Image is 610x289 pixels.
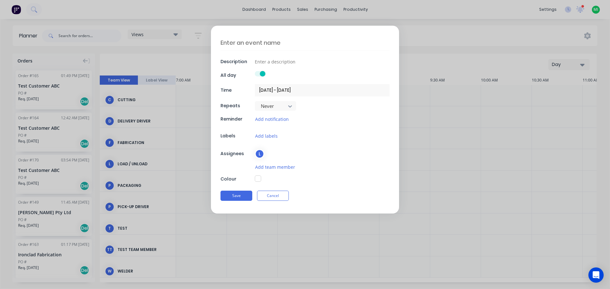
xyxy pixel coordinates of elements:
button: Add team member [255,163,295,171]
button: Save [220,191,252,201]
div: Time [220,87,253,94]
div: Description [220,58,253,65]
div: Reminder [220,116,253,122]
button: Add labels [255,132,278,140]
div: All day [220,72,253,79]
div: Open Intercom Messenger [588,267,604,283]
div: Colour [220,176,253,182]
button: Add notification [255,115,289,123]
div: Repeats [220,102,253,109]
button: Cancel [257,191,289,201]
div: Labels [220,133,253,139]
input: Enter a description [255,57,390,66]
div: L [255,149,264,159]
div: Assignees [220,150,253,157]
